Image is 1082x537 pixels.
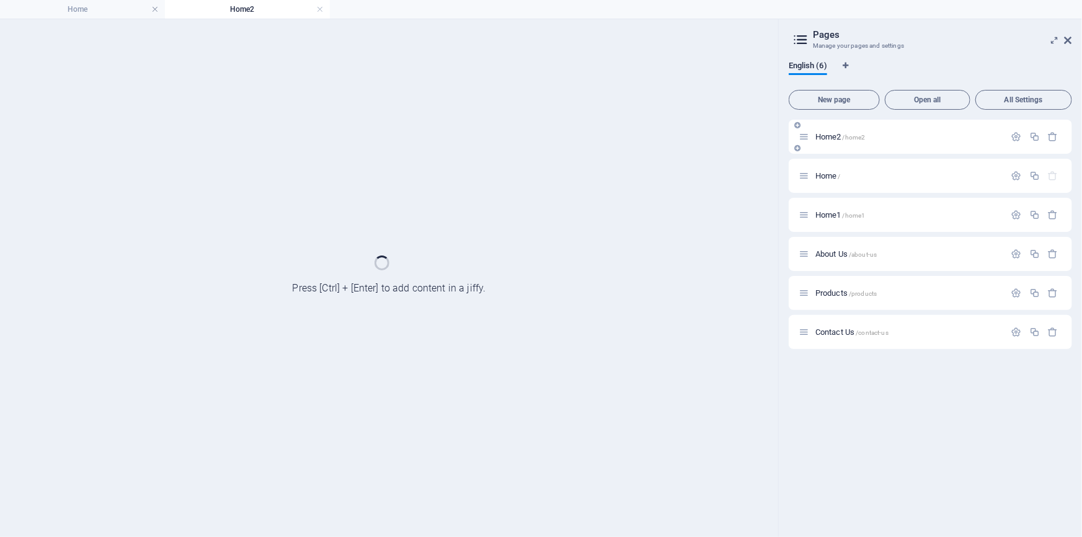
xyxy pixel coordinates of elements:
span: /home2 [843,134,866,141]
span: /home1 [843,212,866,219]
div: Contact Us/contact-us [812,328,1005,336]
div: Home/ [812,172,1005,180]
button: New page [789,90,880,110]
div: About Us/about-us [812,250,1005,258]
span: Open all [890,96,965,104]
div: Duplicate [1029,249,1040,259]
div: Duplicate [1029,210,1040,220]
div: Remove [1048,327,1058,337]
span: English (6) [789,58,827,76]
div: Remove [1048,131,1058,142]
h4: Home2 [165,2,330,16]
div: Settings [1011,171,1022,181]
div: Language Tabs [789,61,1072,85]
div: Duplicate [1029,171,1040,181]
div: Settings [1011,210,1022,220]
span: /contact-us [856,329,889,336]
h3: Manage your pages and settings [813,40,1047,51]
span: Click to open page [815,171,841,180]
span: All Settings [981,96,1066,104]
div: Duplicate [1029,288,1040,298]
div: Remove [1048,288,1058,298]
div: Settings [1011,131,1022,142]
div: Duplicate [1029,131,1040,142]
button: All Settings [975,90,1072,110]
span: Click to open page [815,210,866,220]
span: New page [794,96,874,104]
span: Click to open page [815,249,877,259]
span: Click to open page [815,327,889,337]
div: Remove [1048,210,1058,220]
span: / [838,173,841,180]
div: Settings [1011,249,1022,259]
div: Settings [1011,288,1022,298]
span: Click to open page [815,288,877,298]
div: Remove [1048,249,1058,259]
div: Products/products [812,289,1005,297]
span: Click to open page [815,132,866,141]
div: Home1/home1 [812,211,1005,219]
div: Home2/home2 [812,133,1005,141]
div: Settings [1011,327,1022,337]
button: Open all [885,90,970,110]
span: /products [849,290,877,297]
span: /about-us [849,251,877,258]
h2: Pages [813,29,1072,40]
div: Duplicate [1029,327,1040,337]
div: The startpage cannot be deleted [1048,171,1058,181]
